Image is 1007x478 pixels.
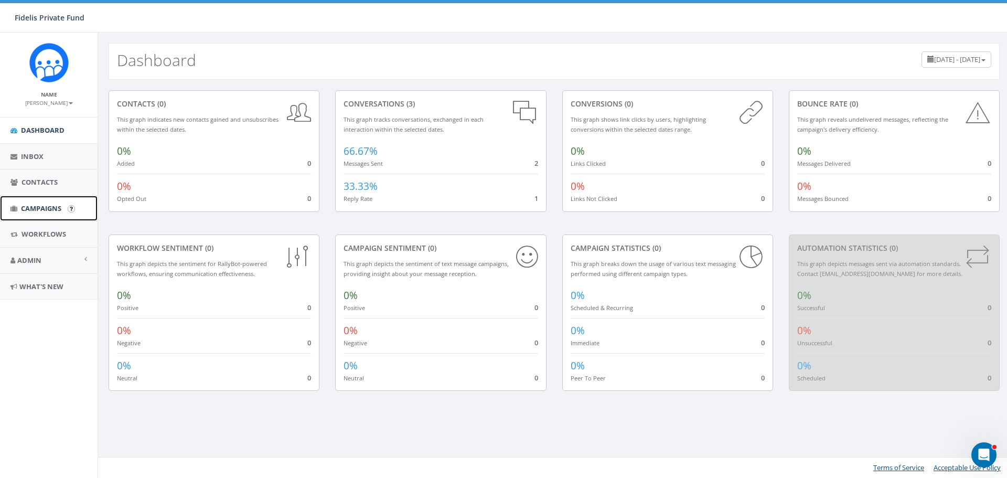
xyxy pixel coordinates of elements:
[571,160,606,167] small: Links Clicked
[21,125,65,135] span: Dashboard
[344,99,538,109] div: conversations
[873,463,924,472] a: Terms of Service
[571,304,633,312] small: Scheduled & Recurring
[41,91,57,98] small: Name
[344,339,367,347] small: Negative
[761,373,765,383] span: 0
[117,374,137,382] small: Neutral
[344,243,538,253] div: Campaign Sentiment
[988,303,991,312] span: 0
[203,243,213,253] span: (0)
[934,55,980,64] span: [DATE] - [DATE]
[848,99,858,109] span: (0)
[344,289,358,302] span: 0%
[117,260,267,278] small: This graph depicts the sentiment for RallyBot-powered workflows, ensuring communication effective...
[887,243,898,253] span: (0)
[307,338,311,347] span: 0
[22,229,66,239] span: Workflows
[971,442,997,468] iframe: Intercom live chat
[761,194,765,203] span: 0
[534,194,538,203] span: 1
[650,243,661,253] span: (0)
[571,144,585,158] span: 0%
[571,195,617,203] small: Links Not Clicked
[797,304,825,312] small: Successful
[344,179,378,193] span: 33.33%
[29,43,69,82] img: Rally_Corp_Icon.png
[307,373,311,383] span: 0
[571,115,706,133] small: This graph shows link clicks by users, highlighting conversions within the selected dates range.
[571,339,599,347] small: Immediate
[797,260,962,278] small: This graph depicts messages sent via automation standards. Contact [EMAIL_ADDRESS][DOMAIN_NAME] f...
[21,204,61,213] span: Campaigns
[21,152,44,161] span: Inbox
[761,303,765,312] span: 0
[117,144,131,158] span: 0%
[307,303,311,312] span: 0
[307,194,311,203] span: 0
[344,359,358,373] span: 0%
[988,373,991,383] span: 0
[797,243,991,253] div: Automation Statistics
[571,374,606,382] small: Peer To Peer
[117,289,131,302] span: 0%
[117,51,196,69] h2: Dashboard
[797,115,948,133] small: This graph reveals undelivered messages, reflecting the campaign's delivery efficiency.
[934,463,1001,472] a: Acceptable Use Policy
[534,373,538,383] span: 0
[344,260,509,278] small: This graph depicts the sentiment of text message campaigns, providing insight about your message ...
[117,179,131,193] span: 0%
[25,98,73,107] a: [PERSON_NAME]
[571,179,585,193] span: 0%
[797,324,811,337] span: 0%
[571,260,736,278] small: This graph breaks down the usage of various text messaging performed using different campaign types.
[534,338,538,347] span: 0
[571,289,585,302] span: 0%
[17,256,41,265] span: Admin
[797,339,832,347] small: Unsuccessful
[797,160,851,167] small: Messages Delivered
[25,99,73,107] small: [PERSON_NAME]
[623,99,633,109] span: (0)
[571,359,585,373] span: 0%
[68,205,75,213] input: Submit
[117,160,135,167] small: Added
[344,160,383,167] small: Messages Sent
[426,243,436,253] span: (0)
[117,195,146,203] small: Opted Out
[761,158,765,168] span: 0
[117,324,131,337] span: 0%
[344,195,372,203] small: Reply Rate
[571,99,765,109] div: conversions
[571,243,765,253] div: Campaign Statistics
[19,282,63,291] span: What's New
[15,13,84,23] span: Fidelis Private Fund
[117,339,141,347] small: Negative
[117,304,138,312] small: Positive
[117,99,311,109] div: contacts
[988,158,991,168] span: 0
[117,243,311,253] div: Workflow Sentiment
[344,144,378,158] span: 66.67%
[117,359,131,373] span: 0%
[22,177,58,187] span: Contacts
[761,338,765,347] span: 0
[988,194,991,203] span: 0
[988,338,991,347] span: 0
[344,115,484,133] small: This graph tracks conversations, exchanged in each interaction within the selected dates.
[155,99,166,109] span: (0)
[797,195,849,203] small: Messages Bounced
[571,324,585,337] span: 0%
[344,304,365,312] small: Positive
[307,158,311,168] span: 0
[797,289,811,302] span: 0%
[534,158,538,168] span: 2
[344,324,358,337] span: 0%
[797,99,991,109] div: Bounce Rate
[404,99,415,109] span: (3)
[797,179,811,193] span: 0%
[534,303,538,312] span: 0
[797,374,826,382] small: Scheduled
[797,144,811,158] span: 0%
[344,374,364,382] small: Neutral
